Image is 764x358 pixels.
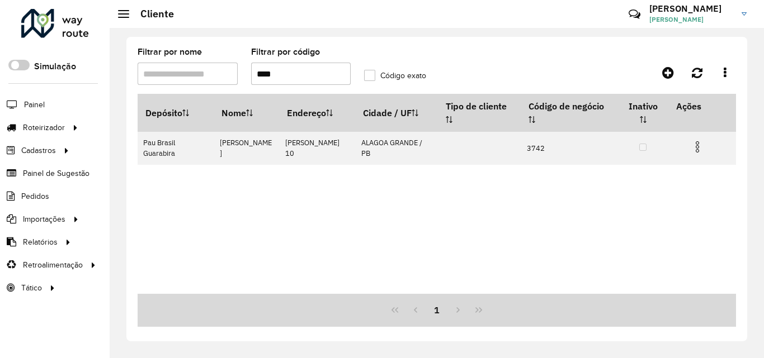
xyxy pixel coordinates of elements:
[356,94,438,132] th: Cidade / UF
[21,145,56,156] span: Cadastros
[138,45,202,59] label: Filtrar por nome
[129,8,174,20] h2: Cliente
[617,94,668,132] th: Inativo
[23,122,65,133] span: Roteirizador
[356,132,438,165] td: ALAGOA GRANDE / PB
[24,99,45,111] span: Painel
[251,45,320,59] label: Filtrar por código
[426,299,447,321] button: 1
[21,282,42,294] span: Tático
[364,70,426,82] label: Código exato
[438,94,521,132] th: Tipo de cliente
[280,132,356,165] td: [PERSON_NAME] 10
[138,94,214,132] th: Depósito
[521,94,617,132] th: Código de negócio
[649,15,733,25] span: [PERSON_NAME]
[23,213,65,225] span: Importações
[34,60,76,73] label: Simulação
[214,94,280,132] th: Nome
[23,259,83,271] span: Retroalimentação
[138,132,214,165] td: Pau Brasil Guarabira
[21,190,49,202] span: Pedidos
[622,2,647,26] a: Contato Rápido
[214,132,280,165] td: [PERSON_NAME]
[668,94,735,118] th: Ações
[23,236,58,248] span: Relatórios
[649,3,733,14] h3: [PERSON_NAME]
[521,132,617,165] td: 3742
[280,94,356,132] th: Endereço
[23,168,89,179] span: Painel de Sugestão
